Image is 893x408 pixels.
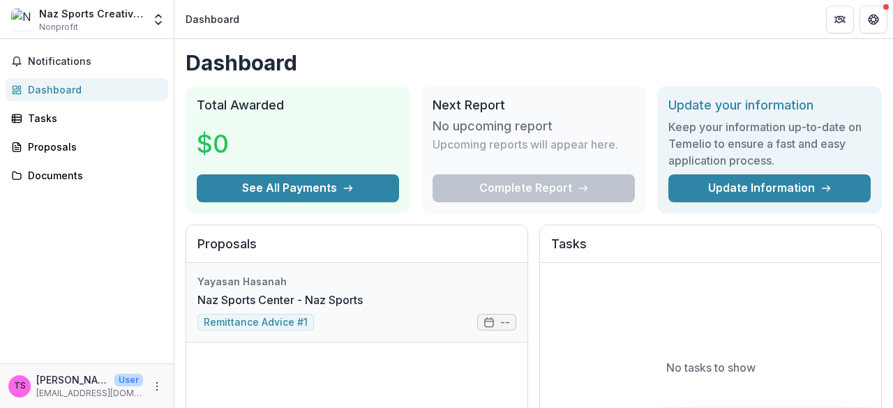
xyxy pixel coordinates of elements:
h2: Tasks [551,236,870,263]
a: Proposals [6,135,168,158]
span: Nonprofit [39,21,78,33]
div: Documents [28,168,157,183]
div: Dashboard [186,12,239,27]
div: TUTY RAHIZA BINTI SAJAT [14,381,26,391]
a: Documents [6,164,168,187]
h3: $0 [197,125,301,163]
button: Get Help [860,6,887,33]
div: Proposals [28,139,157,154]
h2: Total Awarded [197,98,399,113]
img: Naz Sports Creative Centre [11,8,33,31]
h2: Proposals [197,236,516,263]
p: [PERSON_NAME] [36,372,109,387]
p: Upcoming reports will appear here. [433,136,618,153]
a: Tasks [6,107,168,130]
h3: No upcoming report [433,119,553,134]
p: User [114,374,143,386]
button: See All Payments [197,174,399,202]
a: Dashboard [6,78,168,101]
nav: breadcrumb [180,9,245,29]
h1: Dashboard [186,50,882,75]
a: Update Information [668,174,871,202]
span: Notifications [28,56,163,68]
button: Partners [826,6,854,33]
a: Naz Sports Center - Naz Sports [197,292,363,308]
div: Tasks [28,111,157,126]
button: Open entity switcher [149,6,168,33]
div: Naz Sports Creative Centre [39,6,143,21]
h2: Update your information [668,98,871,113]
button: Notifications [6,50,168,73]
h3: Keep your information up-to-date on Temelio to ensure a fast and easy application process. [668,119,871,169]
button: More [149,378,165,395]
h2: Next Report [433,98,635,113]
p: [EMAIL_ADDRESS][DOMAIN_NAME] [36,387,143,400]
p: No tasks to show [666,359,756,376]
div: Dashboard [28,82,157,97]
